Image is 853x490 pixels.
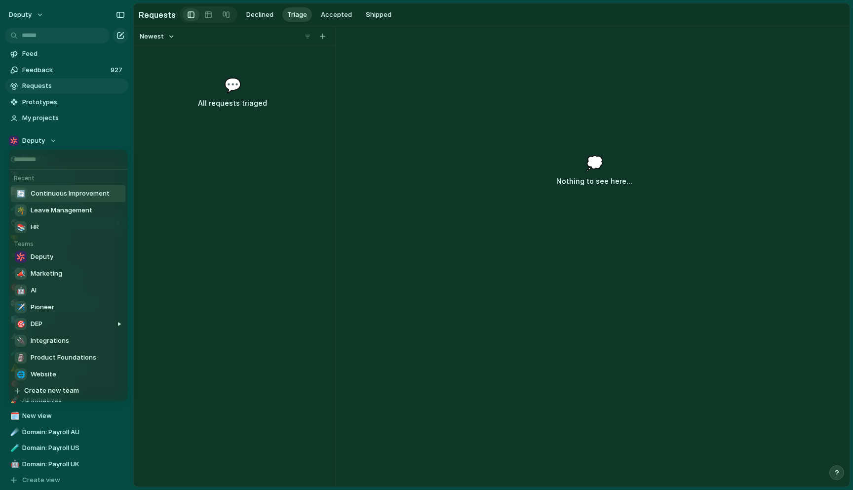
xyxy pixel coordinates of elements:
[31,353,96,363] span: Product Foundations
[15,368,27,380] div: 🌐
[31,369,56,379] span: Website
[31,336,69,346] span: Integrations
[15,335,27,347] div: 🔌
[15,285,27,296] div: 🤖
[31,269,62,279] span: Marketing
[15,268,27,280] div: 📣
[24,386,79,396] span: Create new team
[31,205,92,215] span: Leave Management
[15,318,27,330] div: 🎯
[31,286,37,295] span: AI
[15,221,27,233] div: 📚
[11,170,128,183] h5: Recent
[15,204,27,216] div: 🌴
[31,252,53,262] span: Deputy
[15,352,27,364] div: 🗿
[11,236,128,248] h5: Teams
[31,302,54,312] span: Pioneer
[15,301,27,313] div: ✈️
[31,189,110,199] span: Continuous Improvement
[31,319,42,329] span: DEP
[15,188,27,200] div: 🔄
[31,222,39,232] span: HR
